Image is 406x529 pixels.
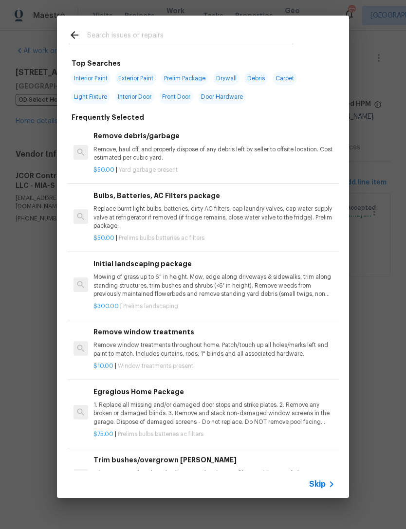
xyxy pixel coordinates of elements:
h6: Top Searches [72,58,121,69]
span: Prelims bulbs batteries ac filters [118,431,203,437]
span: $50.00 [93,167,114,173]
p: Remove window treatments throughout home. Patch/touch up all holes/marks left and paint to match.... [93,341,335,358]
p: Mowing of grass up to 6" in height. Mow, edge along driveways & sidewalks, trim along standing st... [93,273,335,298]
span: Door Hardware [198,90,246,104]
span: $50.00 [93,235,114,241]
span: Prelims bulbs batteries ac filters [119,235,204,241]
span: Window treatments present [118,363,193,369]
span: Carpet [273,72,297,85]
input: Search issues or repairs [87,29,294,44]
span: Interior Paint [71,72,111,85]
span: Debris [244,72,268,85]
span: Drywall [213,72,240,85]
p: | [93,302,335,310]
h6: Remove window treatments [93,327,335,337]
p: Trim overgrown hegdes & bushes around perimeter of home giving 12" of clearance. Properly dispose... [93,469,335,486]
span: Light Fixture [71,90,110,104]
span: $10.00 [93,363,113,369]
span: Yard garbage present [119,167,178,173]
p: | [93,430,335,438]
h6: Egregious Home Package [93,386,335,397]
h6: Frequently Selected [72,112,144,123]
p: | [93,166,335,174]
span: Prelims landscaping [123,303,178,309]
span: Exterior Paint [115,72,156,85]
h6: Initial landscaping package [93,258,335,269]
span: Front Door [159,90,193,104]
p: | [93,362,335,370]
span: Skip [309,479,326,489]
p: 1. Replace all missing and/or damaged door stops and strike plates. 2. Remove any broken or damag... [93,401,335,426]
p: | [93,234,335,242]
p: Replace burnt light bulbs, batteries, dirty AC filters, cap laundry valves, cap water supply valv... [93,205,335,230]
span: $300.00 [93,303,119,309]
span: Prelim Package [161,72,208,85]
span: Interior Door [115,90,154,104]
p: Remove, haul off, and properly dispose of any debris left by seller to offsite location. Cost est... [93,146,335,162]
h6: Trim bushes/overgrown [PERSON_NAME] [93,455,335,465]
h6: Remove debris/garbage [93,130,335,141]
h6: Bulbs, Batteries, AC Filters package [93,190,335,201]
span: $75.00 [93,431,113,437]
